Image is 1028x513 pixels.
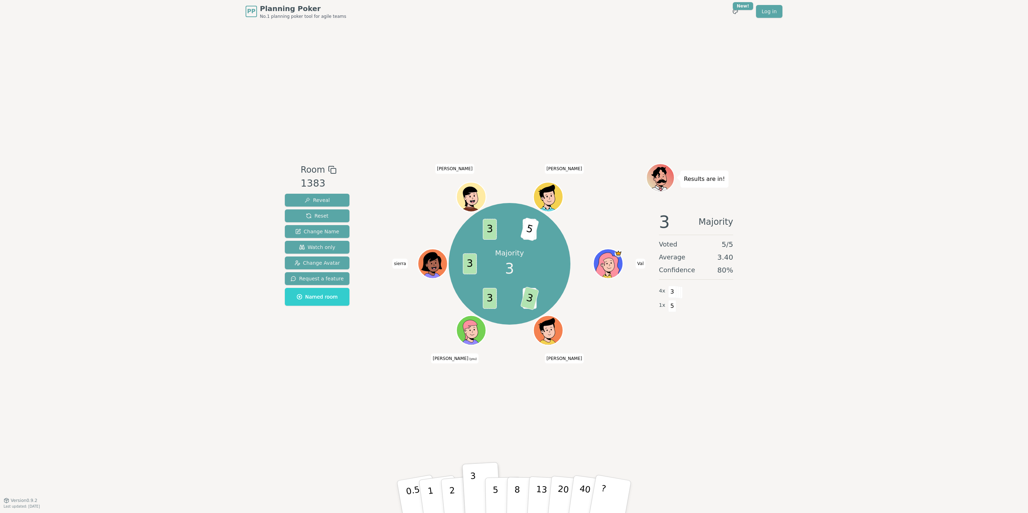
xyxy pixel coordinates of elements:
[659,265,695,275] span: Confidence
[699,213,733,230] span: Majority
[247,7,255,16] span: PP
[729,5,742,18] button: New!
[299,244,336,251] span: Watch only
[463,253,477,274] span: 3
[756,5,782,18] a: Log in
[285,194,349,207] button: Reveal
[659,239,677,249] span: Voted
[717,265,733,275] span: 80 %
[722,239,733,249] span: 5 / 5
[483,219,497,240] span: 3
[668,286,676,298] span: 3
[285,225,349,238] button: Change Name
[11,498,37,503] span: Version 0.9.2
[615,250,622,257] span: Val is the host
[297,293,338,300] span: Named room
[4,498,37,503] button: Version0.9.2
[304,197,330,204] span: Reveal
[659,301,665,309] span: 1 x
[659,287,665,295] span: 4 x
[520,217,539,241] span: 5
[659,213,670,230] span: 3
[545,354,584,364] span: Click to change your name
[483,288,497,309] span: 3
[392,259,408,269] span: Click to change your name
[470,471,478,510] p: 3
[301,176,336,191] div: 1383
[635,259,645,269] span: Click to change your name
[505,258,514,279] span: 3
[285,272,349,285] button: Request a feature
[246,4,346,19] a: PPPlanning PokerNo.1 planning poker tool for agile teams
[457,316,485,344] button: Click to change your avatar
[4,504,40,508] span: Last updated: [DATE]
[295,228,339,235] span: Change Name
[260,14,346,19] span: No.1 planning poker tool for agile teams
[435,164,474,174] span: Click to change your name
[495,248,524,258] p: Majority
[294,259,340,266] span: Change Avatar
[545,164,584,174] span: Click to change your name
[285,241,349,254] button: Watch only
[301,163,325,176] span: Room
[285,288,349,306] button: Named room
[260,4,346,14] span: Planning Poker
[668,300,676,312] span: 5
[291,275,344,282] span: Request a feature
[733,2,753,10] div: New!
[717,252,733,262] span: 3.40
[520,286,539,310] span: 3
[285,209,349,222] button: Reset
[306,212,328,219] span: Reset
[468,357,477,361] span: (you)
[684,174,725,184] p: Results are in!
[431,354,479,364] span: Click to change your name
[285,256,349,269] button: Change Avatar
[659,252,685,262] span: Average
